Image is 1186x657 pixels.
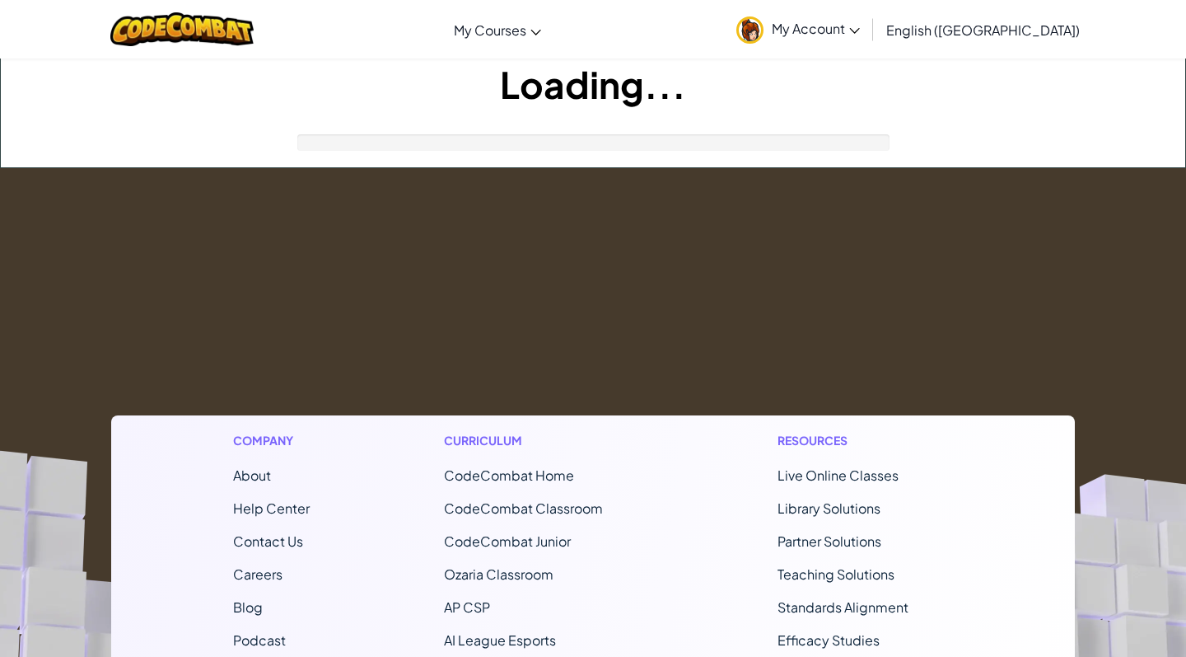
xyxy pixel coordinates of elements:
a: Teaching Solutions [777,565,894,583]
a: CodeCombat Classroom [444,500,603,517]
a: CodeCombat Junior [444,533,571,550]
a: Careers [233,565,282,583]
span: My Account [772,20,860,37]
a: About [233,467,271,484]
a: AP CSP [444,598,490,616]
h1: Loading... [1,59,1185,110]
a: AI League Esports [444,631,556,649]
a: English ([GEOGRAPHIC_DATA]) [878,7,1088,52]
a: Ozaria Classroom [444,565,553,583]
a: Help Center [233,500,310,517]
img: avatar [736,16,763,44]
span: CodeCombat Home [444,467,574,484]
a: My Account [728,3,868,55]
a: Partner Solutions [777,533,881,550]
img: CodeCombat logo [110,12,254,46]
a: Live Online Classes [777,467,899,484]
a: My Courses [446,7,549,52]
span: English ([GEOGRAPHIC_DATA]) [886,21,1080,39]
a: Blog [233,598,263,616]
a: Library Solutions [777,500,880,517]
h1: Company [233,432,310,449]
h1: Curriculum [444,432,643,449]
a: Podcast [233,631,286,649]
a: Efficacy Studies [777,631,880,649]
span: Contact Us [233,533,303,550]
span: My Courses [454,21,526,39]
a: Standards Alignment [777,598,908,616]
h1: Resources [777,432,953,449]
